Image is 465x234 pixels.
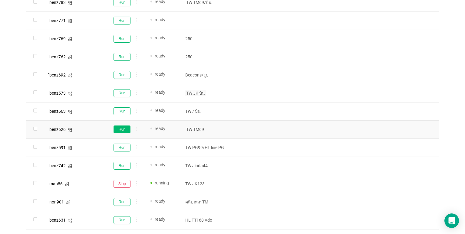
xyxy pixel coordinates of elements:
[68,128,72,132] i: icon: windows
[49,145,66,150] div: benz591
[68,218,72,223] i: icon: windows
[185,163,229,169] p: TW Jinda44
[49,200,64,204] div: non901
[49,55,66,59] div: benz762
[49,18,66,23] div: benz771
[155,162,165,167] span: ready
[68,19,72,23] i: icon: windows
[114,198,130,206] button: Run
[49,73,66,77] div: ิbenz692
[185,36,229,42] p: 250
[64,182,69,187] i: icon: windows
[185,72,229,78] p: Beacons/รูป
[114,180,130,188] button: Stop
[68,55,72,60] i: icon: windows
[114,162,130,170] button: Run
[114,216,130,224] button: Run
[49,218,66,222] div: benz631
[155,199,165,203] span: ready
[68,91,72,96] i: icon: windows
[185,181,229,187] p: TW JK123
[444,213,459,228] div: Open Intercom Messenger
[155,126,165,131] span: ready
[155,72,165,76] span: ready
[155,180,169,185] span: running
[68,73,72,78] i: icon: windows
[68,164,72,168] i: icon: windows
[155,144,165,149] span: ready
[185,54,229,60] p: 250
[68,37,72,41] i: icon: windows
[114,35,130,43] button: Run
[185,217,229,223] p: HL TT168 Vdo
[114,89,130,97] button: Run
[49,37,66,41] div: benz769
[185,126,205,132] span: TW TM69
[114,53,130,61] button: Run
[114,71,130,79] button: Run
[49,164,66,168] div: benz742
[68,109,72,114] i: icon: windows
[114,125,130,133] button: Run
[66,200,70,205] i: icon: windows
[49,127,66,132] div: benz626
[68,146,72,150] i: icon: windows
[49,109,66,113] div: benz663
[185,199,229,205] p: คลิปตลก TM
[155,90,165,95] span: ready
[155,35,165,40] span: ready
[155,54,165,58] span: ready
[185,145,229,151] p: TW PG99/HL line PG
[155,108,165,113] span: ready
[185,108,229,114] p: TW / บิน
[68,1,72,5] i: icon: windows
[49,0,66,5] div: benz783
[155,217,165,222] span: ready
[185,90,206,96] span: TW JK บิน
[49,182,63,186] div: map86
[155,17,165,22] span: ready
[114,17,130,24] button: Run
[114,107,130,115] button: Run
[114,144,130,151] button: Run
[49,91,66,95] div: benz573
